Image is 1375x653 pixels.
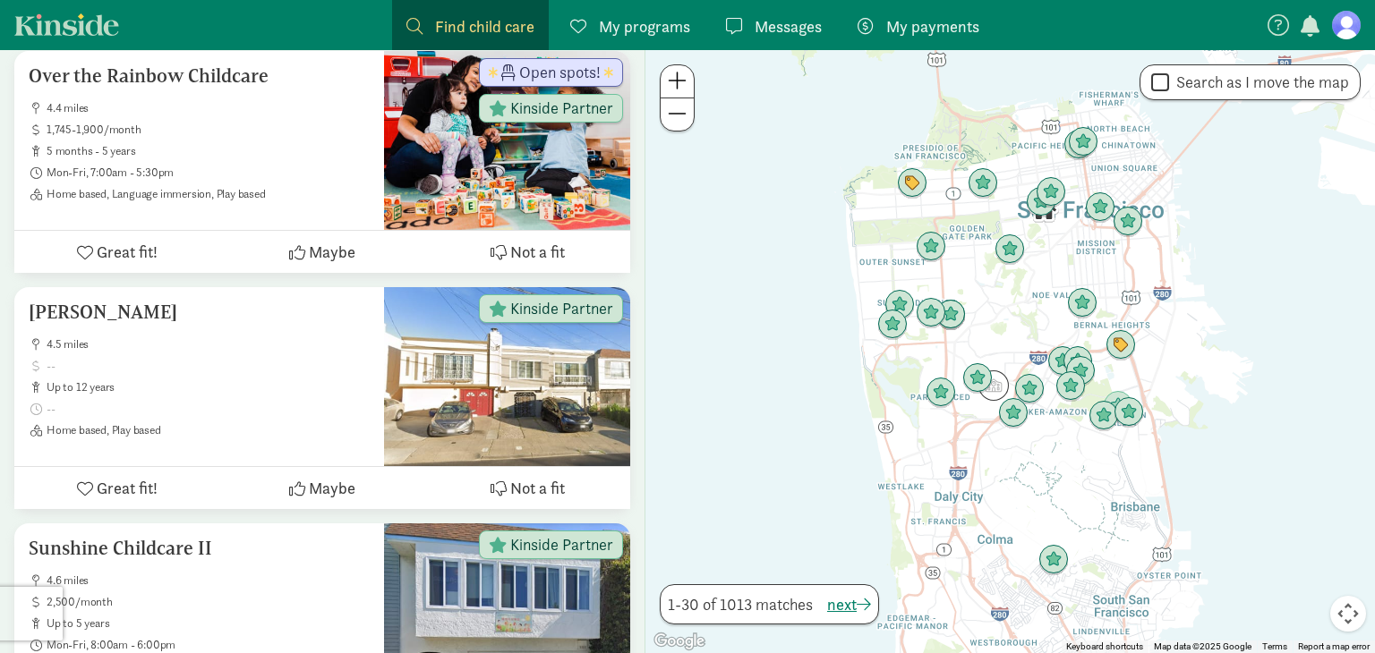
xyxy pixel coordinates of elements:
span: 1,745-1,900/month [47,123,370,137]
div: Click to see details [877,310,908,340]
button: Great fit! [14,231,219,273]
div: Click to see details [935,300,966,330]
div: Click to see details [1089,401,1119,431]
div: Click to see details [916,298,946,328]
div: Click to see details [1085,192,1115,223]
h5: Over the Rainbow Childcare [29,65,370,87]
span: Not a fit [510,240,565,264]
span: 4.4 miles [47,101,370,115]
span: 4.5 miles [47,337,370,352]
span: Kinside Partner [510,537,613,553]
span: up to 5 years [47,616,370,631]
span: Find child care [435,14,534,38]
button: Not a fit [425,231,630,273]
span: 1-30 of 1013 matches [668,592,813,616]
div: Click to see details [1026,187,1056,217]
span: My programs [599,14,690,38]
span: 5 months - 5 years [47,144,370,158]
span: Map data ©2025 Google [1154,641,1251,651]
div: Click to see details [1063,130,1094,160]
div: Click to see details [1014,374,1045,404]
button: Maybe [219,467,424,509]
button: Keyboard shortcuts [1066,640,1143,653]
div: Click to see details [1038,545,1069,575]
div: Click to see details [1029,195,1059,225]
button: next [827,592,871,616]
div: Click to see details [1068,127,1098,157]
div: Click to see details [1036,177,1066,208]
span: Great fit! [97,240,158,264]
label: Search as I move the map [1169,72,1349,93]
a: Terms (opens in new tab) [1262,641,1287,651]
span: 4.6 miles [47,573,370,588]
div: Click to see details [1113,207,1143,237]
button: Map camera controls [1330,596,1366,632]
span: Messages [755,14,822,38]
span: Maybe [309,476,355,500]
span: Kinside Partner [510,100,613,116]
span: Great fit! [97,476,158,500]
div: Click to see details [1065,356,1096,386]
span: Not a fit [510,476,565,500]
div: Click to see details [916,232,946,262]
div: Click to see details [897,168,927,199]
span: Home based, Play based [47,423,370,437]
span: Kinside Partner [510,301,613,317]
button: Great fit! [14,467,219,509]
div: Click to see details [1067,288,1097,318]
div: Click to see details [995,234,1025,265]
div: Click to see details [1063,346,1093,377]
div: Click to see details [978,370,1009,401]
div: Click to see details [1114,397,1144,428]
span: Open spots! [519,64,601,81]
img: Google [650,630,709,653]
div: Click to see details [998,398,1029,428]
span: Mon-Fri, 8:00am - 6:00pm [47,638,370,652]
div: Click to see details [884,290,915,320]
div: Click to see details [1106,330,1136,360]
a: Report a map error [1298,641,1370,651]
button: Not a fit [425,467,630,509]
h5: [PERSON_NAME] [29,301,370,323]
a: Kinside [14,13,119,36]
div: Click to see details [1055,371,1086,402]
div: Click to see details [926,377,956,408]
a: Open this area in Google Maps (opens a new window) [650,630,709,653]
div: Click to see details [1047,346,1078,377]
span: 2,500/month [47,595,370,609]
button: Maybe [219,231,424,273]
div: Click to see details [1103,391,1133,421]
span: Mon-Fri, 7:00am - 5:30pm [47,165,370,180]
div: Click to see details [962,363,993,394]
span: My payments [886,14,979,38]
span: Home based, Language immersion, Play based [47,187,370,201]
span: Maybe [309,240,355,264]
h5: Sunshine Childcare II [29,538,370,559]
span: up to 12 years [47,380,370,394]
div: Click to see details [968,168,998,199]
